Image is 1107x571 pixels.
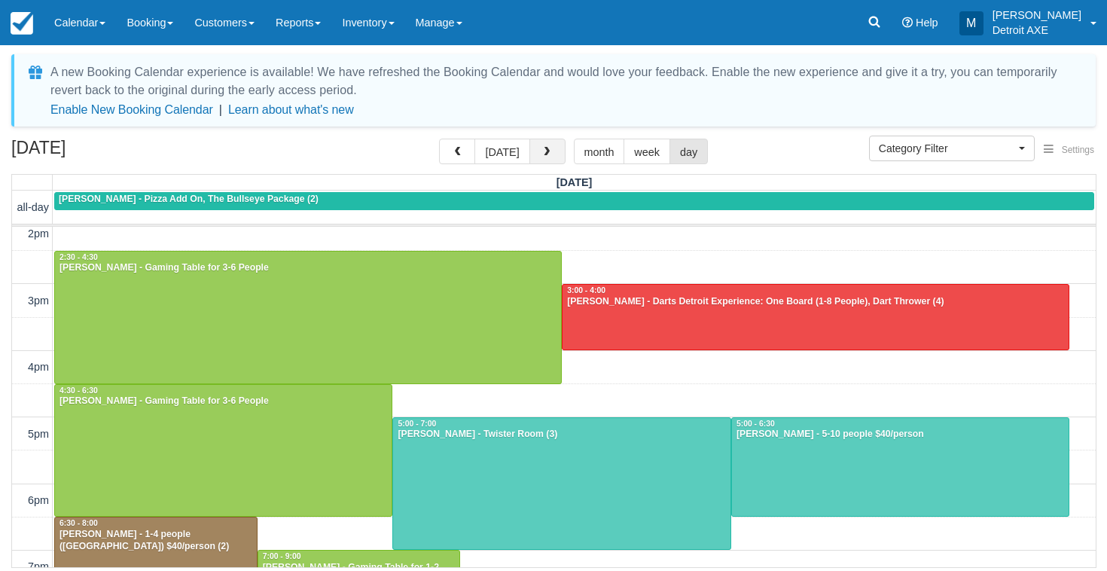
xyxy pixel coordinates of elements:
[574,139,625,164] button: month
[557,176,593,188] span: [DATE]
[28,227,49,240] span: 2pm
[993,23,1081,38] p: Detroit AXE
[392,417,730,551] a: 5:00 - 7:00[PERSON_NAME] - Twister Room (3)
[59,194,319,204] span: [PERSON_NAME] - Pizza Add On, The Bullseye Package (2)
[228,103,354,116] a: Learn about what's new
[669,139,708,164] button: day
[1035,139,1103,161] button: Settings
[731,417,1069,518] a: 5:00 - 6:30[PERSON_NAME] - 5-10 people $40/person
[959,11,983,35] div: M
[562,284,1069,350] a: 3:00 - 4:00[PERSON_NAME] - Darts Detroit Experience: One Board (1-8 People), Dart Thrower (4)
[59,519,98,527] span: 6:30 - 8:00
[398,420,436,428] span: 5:00 - 7:00
[624,139,670,164] button: week
[50,63,1078,99] div: A new Booking Calendar experience is available! We have refreshed the Booking Calendar and would ...
[736,420,775,428] span: 5:00 - 6:30
[59,529,253,553] div: [PERSON_NAME] - 1-4 people ([GEOGRAPHIC_DATA]) $40/person (2)
[50,102,213,118] button: Enable New Booking Calendar
[59,395,388,408] div: [PERSON_NAME] - Gaming Table for 3-6 People
[993,8,1081,23] p: [PERSON_NAME]
[567,286,605,295] span: 3:00 - 4:00
[59,386,98,395] span: 4:30 - 6:30
[566,296,1065,308] div: [PERSON_NAME] - Darts Detroit Experience: One Board (1-8 People), Dart Thrower (4)
[474,139,529,164] button: [DATE]
[879,141,1015,156] span: Category Filter
[11,139,202,166] h2: [DATE]
[916,17,938,29] span: Help
[54,384,392,518] a: 4:30 - 6:30[PERSON_NAME] - Gaming Table for 3-6 People
[11,12,33,35] img: checkfront-main-nav-mini-logo.png
[28,494,49,506] span: 6pm
[263,552,301,560] span: 7:00 - 9:00
[869,136,1035,161] button: Category Filter
[54,251,562,384] a: 2:30 - 4:30[PERSON_NAME] - Gaming Table for 3-6 People
[59,253,98,261] span: 2:30 - 4:30
[736,429,1065,441] div: [PERSON_NAME] - 5-10 people $40/person
[1062,145,1094,155] span: Settings
[28,295,49,307] span: 3pm
[28,361,49,373] span: 4pm
[59,262,557,274] div: [PERSON_NAME] - Gaming Table for 3-6 People
[902,17,913,28] i: Help
[219,103,222,116] span: |
[397,429,726,441] div: [PERSON_NAME] - Twister Room (3)
[28,428,49,440] span: 5pm
[54,192,1094,210] a: [PERSON_NAME] - Pizza Add On, The Bullseye Package (2)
